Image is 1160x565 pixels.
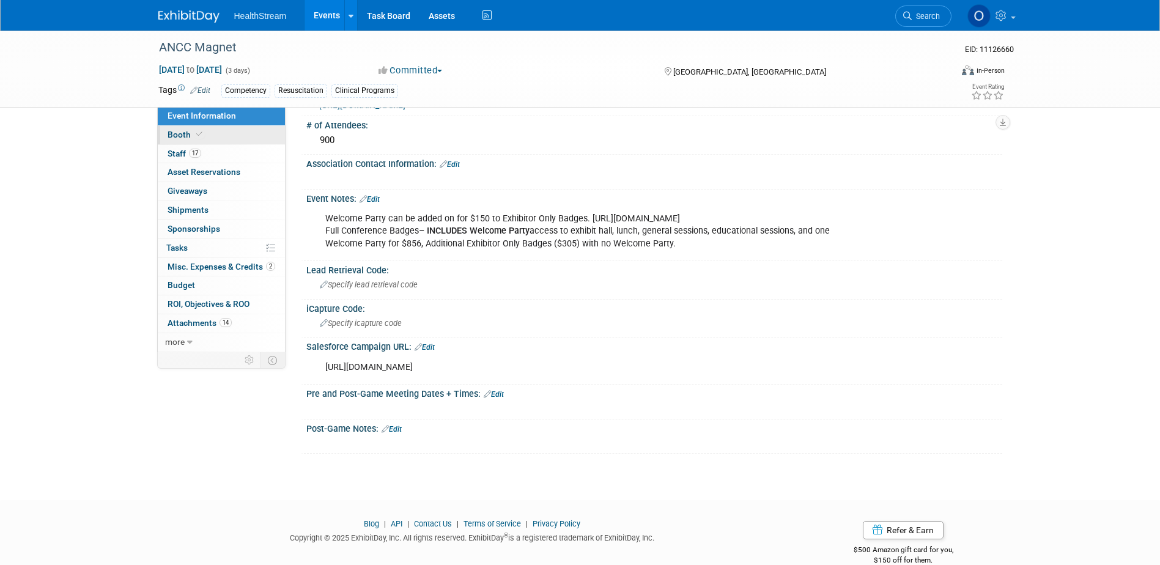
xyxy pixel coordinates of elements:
[863,521,944,539] a: Refer & Earn
[976,66,1005,75] div: In-Person
[374,64,447,77] button: Committed
[239,352,260,368] td: Personalize Event Tab Strip
[360,195,380,204] a: Edit
[158,201,285,220] a: Shipments
[440,160,460,169] a: Edit
[415,343,435,352] a: Edit
[306,385,1002,401] div: Pre and Post-Game Meeting Dates + Times:
[391,519,402,528] a: API
[317,207,868,256] div: Welcome Party can be added on for $150 to Exhibitor Only Badges. [URL][DOMAIN_NAME] Full Conferen...
[158,258,285,276] a: Misc. Expenses & Credits2
[168,167,240,177] span: Asset Reservations
[320,319,402,328] span: Specify icapture code
[189,149,201,158] span: 17
[404,519,412,528] span: |
[464,519,521,528] a: Terms of Service
[158,107,285,125] a: Event Information
[166,243,188,253] span: Tasks
[382,425,402,434] a: Edit
[962,65,974,75] img: Format-Inperson.png
[168,205,209,215] span: Shipments
[158,10,220,23] img: ExhibitDay
[158,84,210,98] td: Tags
[158,182,285,201] a: Giveaways
[168,130,205,139] span: Booth
[306,338,1002,353] div: Salesforce Campaign URL:
[364,519,379,528] a: Blog
[158,314,285,333] a: Attachments14
[306,261,1002,276] div: Lead Retrieval Code:
[306,116,1002,131] div: # of Attendees:
[533,519,580,528] a: Privacy Policy
[158,163,285,182] a: Asset Reservations
[158,333,285,352] a: more
[155,37,933,59] div: ANCC Magnet
[484,390,504,399] a: Edit
[317,355,868,380] div: [URL][DOMAIN_NAME]
[158,64,223,75] span: [DATE] [DATE]
[419,226,530,236] b: – INCLUDES Welcome Party
[971,84,1004,90] div: Event Rating
[414,519,452,528] a: Contact Us
[673,67,826,76] span: [GEOGRAPHIC_DATA], [GEOGRAPHIC_DATA]
[158,126,285,144] a: Booth
[879,64,1005,82] div: Event Format
[320,280,418,289] span: Specify lead retrieval code
[185,65,196,75] span: to
[168,299,249,309] span: ROI, Objectives & ROO
[912,12,940,21] span: Search
[331,84,398,97] div: Clinical Programs
[221,84,270,97] div: Competency
[158,276,285,295] a: Budget
[168,318,232,328] span: Attachments
[306,419,1002,435] div: Post-Game Notes:
[220,318,232,327] span: 14
[168,224,220,234] span: Sponsorships
[168,111,236,120] span: Event Information
[316,131,993,150] div: 900
[523,519,531,528] span: |
[158,145,285,163] a: Staff17
[168,262,275,271] span: Misc. Expenses & Credits
[165,337,185,347] span: more
[805,537,1002,565] div: $500 Amazon gift card for you,
[275,84,327,97] div: Resuscitation
[306,190,1002,205] div: Event Notes:
[158,530,787,544] div: Copyright © 2025 ExhibitDay, Inc. All rights reserved. ExhibitDay is a registered trademark of Ex...
[967,4,991,28] img: Olivia Christopher
[224,67,250,75] span: (3 days)
[168,280,195,290] span: Budget
[965,45,1014,54] span: Event ID: 11126660
[504,532,508,539] sup: ®
[168,186,207,196] span: Giveaways
[454,519,462,528] span: |
[158,239,285,257] a: Tasks
[260,352,285,368] td: Toggle Event Tabs
[158,295,285,314] a: ROI, Objectives & ROO
[381,519,389,528] span: |
[190,86,210,95] a: Edit
[306,300,1002,315] div: iCapture Code:
[895,6,951,27] a: Search
[158,220,285,238] a: Sponsorships
[266,262,275,271] span: 2
[306,155,1002,171] div: Association Contact Information:
[196,131,202,138] i: Booth reservation complete
[168,149,201,158] span: Staff
[234,11,287,21] span: HealthStream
